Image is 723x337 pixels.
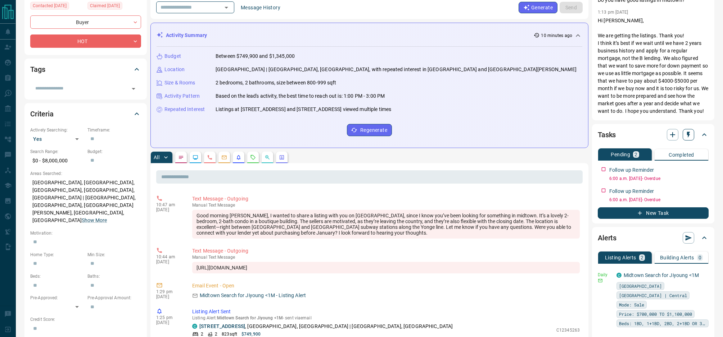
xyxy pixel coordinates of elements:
span: Mode: Sale [619,301,644,308]
p: C12345263 [556,327,580,333]
p: Repeated Interest [164,106,205,113]
p: Baths: [87,273,141,280]
div: Buyer [30,15,141,29]
p: Home Type: [30,251,84,258]
div: Fri Apr 10 2020 [87,2,141,12]
h2: Alerts [598,232,616,244]
div: Tasks [598,126,709,143]
span: manual [192,255,207,260]
p: Listing Alert : - sent via email [192,315,580,320]
div: Tags [30,61,141,78]
p: 1:29 pm [156,289,181,294]
p: Listing Alerts [605,255,636,260]
h2: Tags [30,64,45,75]
p: Hi [PERSON_NAME], We are getting the listings. Thank you! I think it’s best if we wait until we h... [598,17,709,115]
div: Activity Summary10 minutes ago [157,29,582,42]
p: Search Range: [30,148,84,155]
svg: Lead Browsing Activity [193,154,198,160]
p: [DATE] [156,207,181,212]
p: Actively Searching: [30,127,84,133]
svg: Emails [221,154,227,160]
p: Budget: [87,148,141,155]
p: All [154,155,159,160]
p: [DATE] [156,294,181,299]
span: [GEOGRAPHIC_DATA] | Central [619,292,687,299]
p: Follow up Reminder [609,166,654,174]
p: 10 minutes ago [541,32,572,39]
span: Midtown Search for Jiyoung <1M [217,315,283,320]
p: 0 [699,255,701,260]
p: Credit Score: [30,316,141,323]
p: 6:00 a.m. [DATE] - Overdue [609,197,709,203]
p: Follow up Reminder [609,188,654,195]
div: condos.ca [616,273,622,278]
p: Pre-Approval Amount: [87,295,141,301]
div: Alerts [598,229,709,246]
p: Text Message [192,255,580,260]
div: Thu Aug 07 2025 [30,2,84,12]
div: HOT [30,34,141,48]
button: Generate [519,2,557,13]
p: Listing Alert Sent [192,308,580,315]
h2: Criteria [30,108,54,120]
p: Listings at [STREET_ADDRESS] and [STREET_ADDRESS] viewed multiple times [216,106,391,113]
p: [GEOGRAPHIC_DATA], [GEOGRAPHIC_DATA], [GEOGRAPHIC_DATA], [GEOGRAPHIC_DATA], [GEOGRAPHIC_DATA] | [... [30,177,141,226]
p: 6:00 a.m. [DATE] - Overdue [609,175,709,182]
a: Midtown Search for Jiyoung <1M [624,272,699,278]
svg: Notes [178,154,184,160]
div: [URL][DOMAIN_NAME] [192,262,580,273]
svg: Listing Alerts [236,154,241,160]
p: 2 [641,255,643,260]
p: Beds: [30,273,84,280]
span: Contacted [DATE] [33,2,67,9]
p: Activity Pattern [164,92,200,100]
button: Open [221,3,231,13]
svg: Calls [207,154,213,160]
p: Text Message - Outgoing [192,195,580,203]
p: Completed [669,152,694,157]
p: $0 - $8,000,000 [30,155,84,167]
p: Motivation: [30,230,141,236]
button: Regenerate [347,124,392,136]
button: Show More [82,217,107,224]
p: 2 bedrooms, 2 bathrooms, size between 800-999 sqft [216,79,336,87]
p: Between $749,900 and $1,345,000 [216,52,295,60]
p: 2 [634,152,637,157]
svg: Requests [250,154,256,160]
p: [GEOGRAPHIC_DATA] | [GEOGRAPHIC_DATA], [GEOGRAPHIC_DATA], with repeated interest in [GEOGRAPHIC_D... [216,66,577,73]
p: Activity Summary [166,32,207,39]
span: [GEOGRAPHIC_DATA] [619,282,662,290]
button: New Task [598,207,709,219]
p: 10:44 am [156,254,181,259]
svg: Opportunities [265,154,270,160]
div: Yes [30,133,84,145]
p: Daily [598,272,612,278]
svg: Agent Actions [279,154,285,160]
p: Pre-Approved: [30,295,84,301]
p: Size & Rooms [164,79,195,87]
p: Areas Searched: [30,170,141,177]
div: Criteria [30,105,141,123]
p: Text Message - Outgoing [192,247,580,255]
svg: Email [598,278,603,283]
a: [STREET_ADDRESS] [199,323,245,329]
span: Claimed [DATE] [90,2,120,9]
button: Message History [236,2,285,13]
p: Location [164,66,185,73]
p: Pending [611,152,630,157]
div: Good morning [PERSON_NAME], I wanted to share a listing with you on [GEOGRAPHIC_DATA], since I kn... [192,210,580,239]
p: Email Event - Open [192,282,580,290]
p: 1:25 pm [156,315,181,320]
p: , [GEOGRAPHIC_DATA], [GEOGRAPHIC_DATA] | [GEOGRAPHIC_DATA], [GEOGRAPHIC_DATA] [199,323,453,330]
p: Midtown Search for Jiyoung <1M - Listing Alert [200,292,306,299]
p: 1:13 pm [DATE] [598,10,628,15]
p: Min Size: [87,251,141,258]
button: Open [128,84,139,94]
p: Budget [164,52,181,60]
p: Based on the lead's activity, the best time to reach out is: 1:00 PM - 3:00 PM [216,92,385,100]
div: condos.ca [192,324,197,329]
h2: Tasks [598,129,616,140]
p: 10:47 am [156,202,181,207]
p: Text Message [192,203,580,208]
span: manual [192,203,207,208]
